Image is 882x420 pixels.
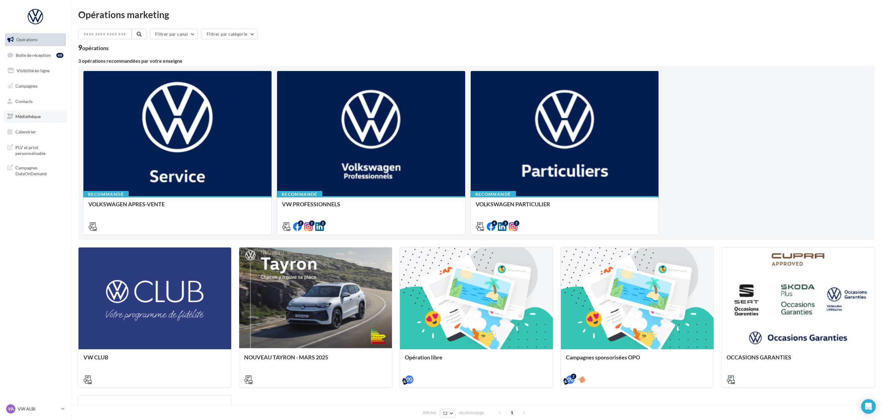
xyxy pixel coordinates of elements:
[459,410,484,416] span: résultats/page
[492,220,497,226] div: 4
[150,29,198,39] button: Filtrer par canal
[405,354,442,361] span: Opération libre
[514,220,519,226] div: 2
[4,49,67,62] a: Boîte de réception48
[861,399,876,414] div: Open Intercom Messenger
[4,95,67,108] a: Contacts
[507,408,517,418] span: 1
[727,354,791,361] span: OCCASIONS GARANTIES
[201,29,257,39] button: Filtrer par catégorie
[503,220,508,226] div: 3
[15,114,41,119] span: Médiathèque
[4,141,67,159] a: PLV et print personnalisable
[4,64,67,77] a: Visibilité en ligne
[309,220,315,226] div: 2
[78,44,109,51] div: 9
[78,10,875,19] div: Opérations marketing
[16,52,51,57] span: Boîte de réception
[566,354,640,361] span: Campagnes sponsorisées OPO
[15,164,63,177] span: Campagnes DataOnDemand
[298,220,304,226] div: 2
[78,58,875,63] div: 3 opérations recommandées par votre enseigne
[277,191,322,198] div: Recommandé
[423,410,437,416] span: Afficher
[5,403,66,415] a: VA VW ALBI
[8,406,14,412] span: VA
[56,53,63,58] div: 48
[15,143,63,157] span: PLV et print personnalisable
[16,37,38,42] span: Opérations
[17,68,50,73] span: Visibilité en ligne
[4,110,67,123] a: Médiathèque
[320,220,326,226] div: 2
[4,161,67,179] a: Campagnes DataOnDemand
[83,354,108,361] span: VW CLUB
[282,201,340,208] span: VW PROFESSIONNELS
[443,411,448,416] span: 12
[4,125,67,138] a: Calendrier
[244,354,328,361] span: NOUVEAU TAYRON - MARS 2025
[83,191,129,198] div: Recommandé
[15,129,36,134] span: Calendrier
[4,33,67,46] a: Opérations
[15,98,33,104] span: Contacts
[82,45,109,51] div: opérations
[470,191,516,198] div: Recommandé
[476,201,550,208] span: VOLKSWAGEN PARTICULIER
[440,409,456,418] button: 12
[571,374,576,379] div: 2
[88,201,165,208] span: VOLKSWAGEN APRES-VENTE
[18,406,59,412] p: VW ALBI
[4,80,67,93] a: Campagnes
[15,83,38,89] span: Campagnes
